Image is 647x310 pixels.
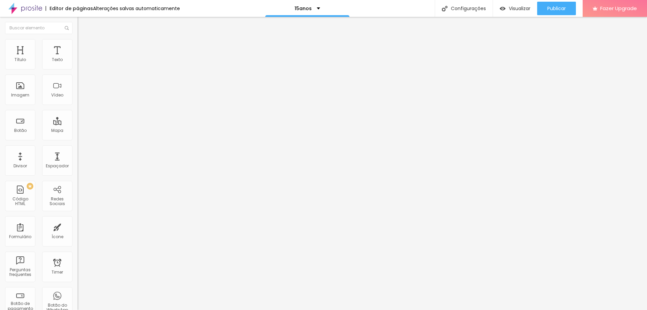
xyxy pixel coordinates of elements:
div: Texto [52,57,63,62]
div: Perguntas frequentes [7,267,33,277]
span: Fazer Upgrade [600,5,637,11]
div: Vídeo [51,93,63,97]
div: Espaçador [46,164,69,168]
div: Alterações salvas automaticamente [93,6,180,11]
div: Divisor [13,164,27,168]
iframe: Editor [78,17,647,310]
div: Timer [52,270,63,275]
span: Visualizar [509,6,530,11]
span: Publicar [547,6,566,11]
button: Publicar [537,2,576,15]
p: 15anos [295,6,312,11]
div: Botão [14,128,27,133]
img: Icone [442,6,448,11]
img: view-1.svg [500,6,505,11]
div: Código HTML [7,197,33,206]
div: Ícone [52,234,63,239]
div: Imagem [11,93,29,97]
button: Visualizar [493,2,537,15]
img: Icone [65,26,69,30]
input: Buscar elemento [5,22,72,34]
div: Mapa [51,128,63,133]
div: Editor de páginas [45,6,93,11]
div: Formulário [9,234,31,239]
div: Redes Sociais [44,197,70,206]
div: Título [14,57,26,62]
